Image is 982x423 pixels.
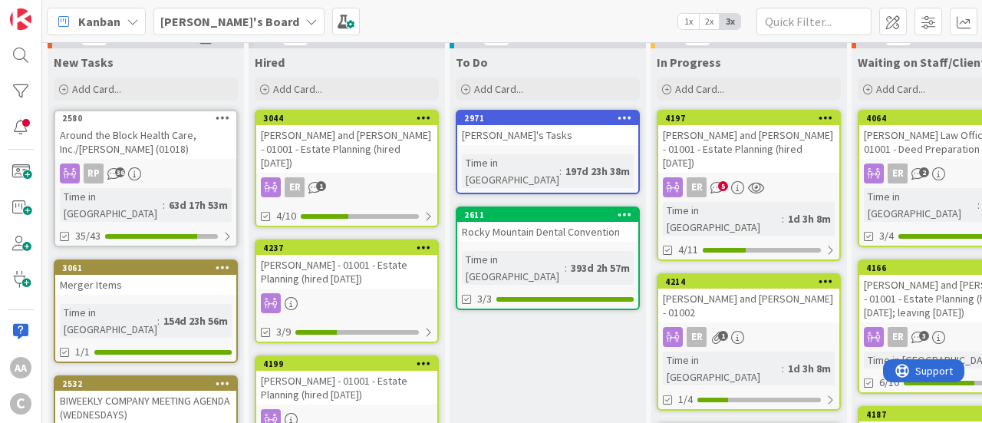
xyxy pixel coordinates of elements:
div: Merger Items [55,275,236,295]
div: Time in [GEOGRAPHIC_DATA] [663,202,782,236]
div: 63d 17h 53m [165,197,232,213]
span: New Tasks [54,55,114,70]
div: Around the Block Health Care, Inc./[PERSON_NAME] (01018) [55,125,236,159]
div: AA [10,357,31,378]
div: RP [84,164,104,183]
span: 3/3 [477,291,492,307]
div: 2971 [464,113,638,124]
span: 3x [720,14,740,29]
div: 154d 23h 56m [160,312,232,329]
div: ER [888,164,908,183]
span: 2x [699,14,720,29]
div: 2532 [62,378,236,389]
span: 35/43 [75,228,101,244]
div: 1d 3h 8m [784,210,835,227]
span: 3/4 [879,228,894,244]
div: 4197 [665,113,839,124]
div: 2532 [55,377,236,391]
div: [PERSON_NAME] and [PERSON_NAME] - 01001 - Estate Planning (hired [DATE]) [256,125,437,173]
div: Time in [GEOGRAPHIC_DATA] [864,188,977,222]
div: 4237 [256,241,437,255]
span: Add Card... [72,82,121,96]
div: 2611 [457,208,638,222]
div: Time in [GEOGRAPHIC_DATA] [462,251,565,285]
span: 1/1 [75,344,90,360]
div: 2611Rocky Mountain Dental Convention [457,208,638,242]
div: 3061 [55,261,236,275]
div: 1d 3h 8m [784,360,835,377]
span: 3/9 [276,324,291,340]
div: ER [256,177,437,197]
span: Kanban [78,12,120,31]
span: 4/10 [276,208,296,224]
div: 4199 [256,357,437,371]
div: 3044 [263,113,437,124]
span: : [782,360,784,377]
div: 2611 [464,210,638,220]
span: To Do [456,55,488,70]
span: Add Card... [876,82,925,96]
span: In Progress [657,55,721,70]
div: 393d 2h 57m [567,259,634,276]
div: 3061Merger Items [55,261,236,295]
div: C [10,393,31,415]
div: Time in [GEOGRAPHIC_DATA] [663,352,782,385]
span: Add Card... [273,82,322,96]
div: ER [285,177,305,197]
div: Time in [GEOGRAPHIC_DATA] [60,304,157,338]
div: ER [687,327,707,347]
div: 2971 [457,111,638,125]
div: [PERSON_NAME] - 01001 - Estate Planning (hired [DATE]) [256,371,437,405]
div: [PERSON_NAME] - 01001 - Estate Planning (hired [DATE]) [256,255,437,289]
input: Quick Filter... [756,8,872,35]
div: 4214 [665,276,839,287]
div: 3044[PERSON_NAME] and [PERSON_NAME] - 01001 - Estate Planning (hired [DATE]) [256,111,437,173]
div: ER [888,327,908,347]
div: 4237 [263,243,437,253]
div: 2971[PERSON_NAME]'s Tasks [457,111,638,145]
div: 4197 [658,111,839,125]
span: : [559,163,562,180]
span: 36 [115,167,125,177]
div: 2580 [55,111,236,125]
span: : [163,197,165,213]
span: 4/11 [678,242,698,258]
div: 2580 [62,113,236,124]
span: : [565,259,567,276]
div: [PERSON_NAME] and [PERSON_NAME] - 01002 [658,289,839,322]
div: Time in [GEOGRAPHIC_DATA] [462,154,559,188]
span: : [977,197,980,213]
div: 4199 [263,359,437,369]
img: Visit kanbanzone.com [10,8,31,30]
div: 4214[PERSON_NAME] and [PERSON_NAME] - 01002 [658,275,839,322]
span: 1x [678,14,699,29]
span: : [157,312,160,329]
span: 6/10 [879,375,899,391]
span: 5 [718,181,728,191]
span: Support [32,2,70,21]
span: 1 [316,181,326,191]
span: 1/4 [678,392,693,408]
div: 197d 23h 38m [562,163,634,180]
span: : [782,210,784,227]
div: RP [55,164,236,183]
div: 4237[PERSON_NAME] - 01001 - Estate Planning (hired [DATE]) [256,241,437,289]
div: Time in [GEOGRAPHIC_DATA] [60,188,163,222]
b: [PERSON_NAME]'s Board [160,14,299,29]
span: Add Card... [675,82,724,96]
div: 4197[PERSON_NAME] and [PERSON_NAME] - 01001 - Estate Planning (hired [DATE]) [658,111,839,173]
div: 2580Around the Block Health Care, Inc./[PERSON_NAME] (01018) [55,111,236,159]
span: Hired [255,55,285,70]
div: [PERSON_NAME] and [PERSON_NAME] - 01001 - Estate Planning (hired [DATE]) [658,125,839,173]
div: 3044 [256,111,437,125]
span: Add Card... [474,82,523,96]
div: 4199[PERSON_NAME] - 01001 - Estate Planning (hired [DATE]) [256,357,437,405]
span: 3 [919,331,929,341]
span: 1 [718,331,728,341]
div: 3061 [62,263,236,273]
div: ER [658,327,839,347]
div: 4214 [658,275,839,289]
div: ER [658,177,839,197]
span: 2 [919,167,929,177]
div: [PERSON_NAME]'s Tasks [457,125,638,145]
